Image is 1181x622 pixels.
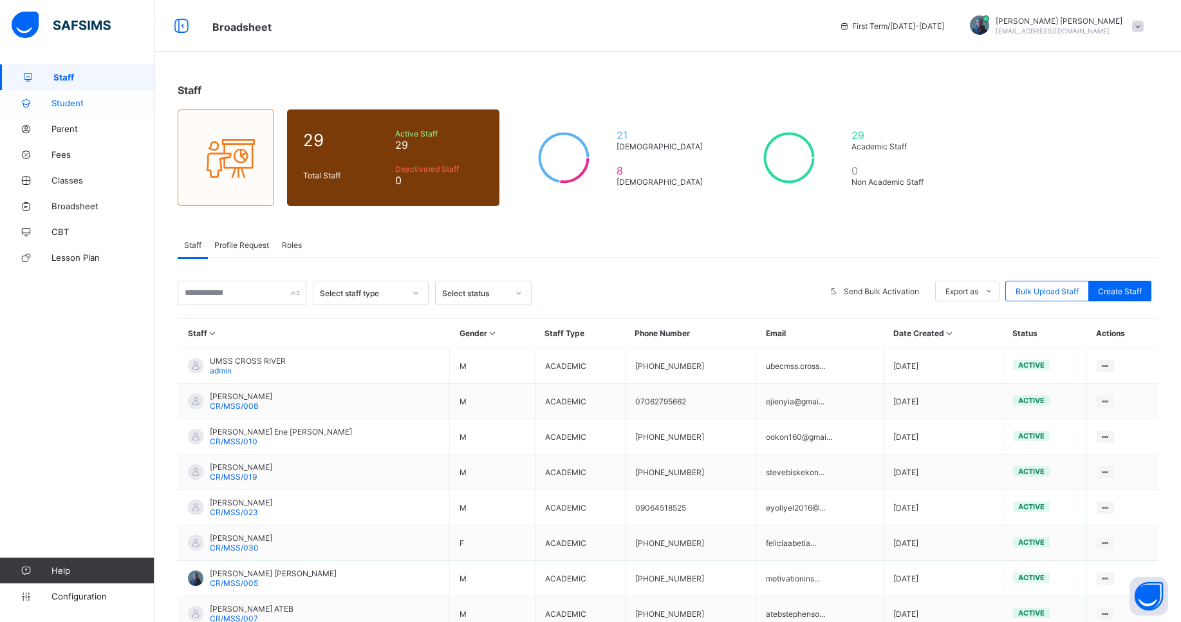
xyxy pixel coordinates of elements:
span: Student [51,98,154,108]
th: Email [756,319,884,348]
span: active [1018,573,1045,582]
span: Lesson Plan [51,252,154,263]
span: Roles [282,240,302,250]
th: Date Created [884,319,1003,348]
span: 0 [851,164,934,177]
span: session/term information [839,21,944,31]
td: [PHONE_NUMBER] [625,525,756,561]
span: Bulk Upload Staff [1016,287,1079,296]
span: 29 [395,138,483,151]
td: ACADEMIC [535,348,625,384]
td: ACADEMIC [535,561,625,596]
td: [DATE] [884,525,1003,561]
span: CR/MSS/023 [210,507,258,517]
td: M [450,561,535,596]
td: M [450,490,535,525]
span: [PERSON_NAME] [PERSON_NAME] [210,569,337,578]
span: CR/MSS/019 [210,472,257,482]
i: Sort in Ascending Order [487,328,498,338]
span: Deactivated Staff [395,164,483,174]
span: Export as [945,287,978,296]
button: Open asap [1130,577,1168,616]
td: F [450,525,535,561]
span: Active Staff [395,129,483,138]
span: Broadsheet [212,21,272,33]
span: active [1018,431,1045,440]
span: 0 [395,174,483,187]
span: 8 [617,164,709,177]
th: Actions [1086,319,1158,348]
td: [PHONE_NUMBER] [625,419,756,455]
span: [EMAIL_ADDRESS][DOMAIN_NAME] [996,27,1110,35]
span: CR/MSS/005 [210,578,258,588]
td: [PHONE_NUMBER] [625,348,756,384]
span: active [1018,502,1045,511]
td: ACADEMIC [535,525,625,561]
span: Staff [184,240,201,250]
span: Parent [51,124,154,134]
th: Phone Number [625,319,756,348]
span: Academic Staff [851,142,934,151]
th: Staff Type [535,319,625,348]
span: 21 [617,129,709,142]
td: ACADEMIC [535,455,625,490]
span: [PERSON_NAME] [210,533,272,543]
td: [DATE] [884,384,1003,419]
td: feliciaabetia... [756,525,884,561]
td: M [450,419,535,455]
span: CR/MSS/010 [210,437,257,446]
td: M [450,384,535,419]
td: eyoliyel2016@... [756,490,884,525]
td: ACADEMIC [535,419,625,455]
span: Fees [51,149,154,160]
td: [DATE] [884,348,1003,384]
span: active [1018,538,1045,547]
span: Create Staff [1098,287,1142,296]
span: Staff [53,72,154,82]
span: admin [210,366,232,375]
span: 29 [303,130,389,150]
span: active [1018,608,1045,617]
td: [DATE] [884,490,1003,525]
td: [DATE] [884,561,1003,596]
div: Total Staff [300,167,392,184]
td: M [450,455,535,490]
span: CBT [51,227,154,237]
td: [DATE] [884,419,1003,455]
span: [PERSON_NAME] [210,391,272,401]
span: Non Academic Staff [851,177,934,187]
span: active [1018,361,1045,370]
span: [DEMOGRAPHIC_DATA] [617,177,709,187]
td: 09064518525 [625,490,756,525]
span: CR/MSS/008 [210,401,258,411]
span: Broadsheet [51,201,154,211]
div: Select staff type [320,288,405,298]
td: ACADEMIC [535,384,625,419]
span: Configuration [51,591,154,601]
span: 29 [851,129,934,142]
div: Select status [442,288,508,298]
td: [PHONE_NUMBER] [625,455,756,490]
span: Staff [178,84,201,97]
span: [PERSON_NAME] ATEB [210,604,293,614]
span: [PERSON_NAME] [210,498,272,507]
span: [PERSON_NAME] Ene [PERSON_NAME] [210,427,352,437]
span: [DEMOGRAPHIC_DATA] [617,142,709,151]
th: Gender [450,319,535,348]
span: active [1018,467,1045,476]
span: Send Bulk Activation [844,287,919,296]
td: M [450,348,535,384]
span: Classes [51,175,154,185]
td: 07062795662 [625,384,756,419]
td: ookon160@gmai... [756,419,884,455]
th: Status [1003,319,1086,348]
th: Staff [178,319,450,348]
span: Help [51,565,154,576]
td: stevebiskekon... [756,455,884,490]
td: ejienyia@gmai... [756,384,884,419]
span: [PERSON_NAME] [PERSON_NAME] [996,16,1122,26]
span: active [1018,396,1045,405]
span: Profile Request [214,240,269,250]
td: [DATE] [884,455,1003,490]
td: ACADEMIC [535,490,625,525]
